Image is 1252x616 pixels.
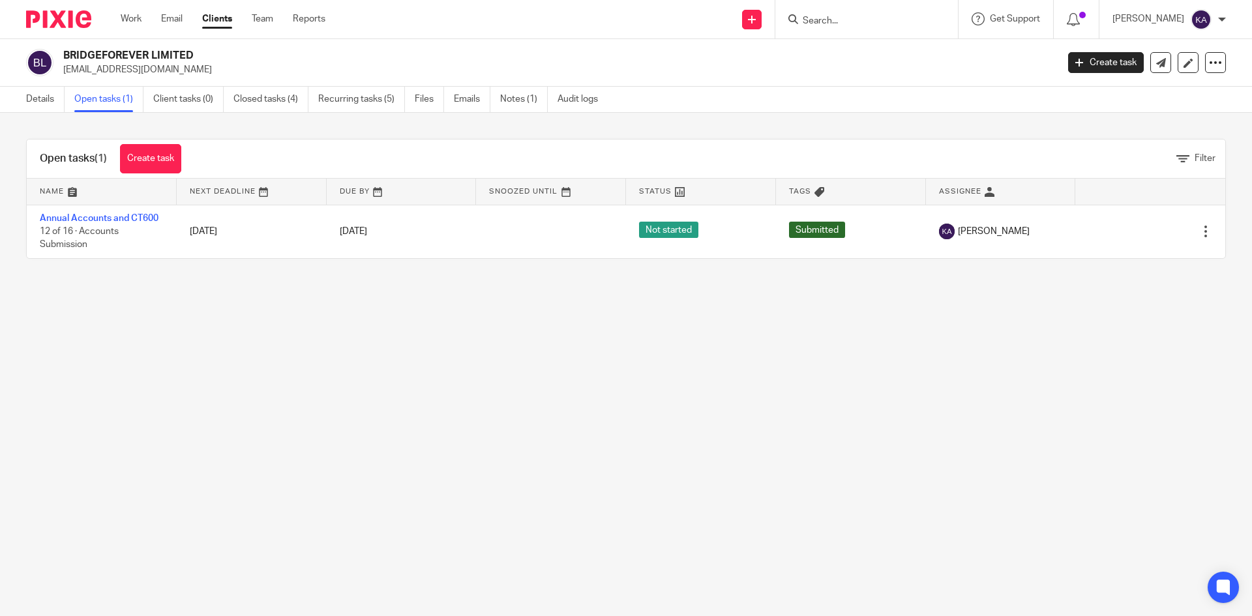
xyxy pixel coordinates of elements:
[95,153,107,164] span: (1)
[252,12,273,25] a: Team
[26,49,53,76] img: svg%3E
[161,12,183,25] a: Email
[74,87,143,112] a: Open tasks (1)
[26,87,65,112] a: Details
[1068,52,1144,73] a: Create task
[177,205,327,258] td: [DATE]
[153,87,224,112] a: Client tasks (0)
[121,12,142,25] a: Work
[1195,154,1215,163] span: Filter
[233,87,308,112] a: Closed tasks (4)
[1112,12,1184,25] p: [PERSON_NAME]
[489,188,558,195] span: Snoozed Until
[63,63,1049,76] p: [EMAIL_ADDRESS][DOMAIN_NAME]
[500,87,548,112] a: Notes (1)
[558,87,608,112] a: Audit logs
[26,10,91,28] img: Pixie
[639,222,698,238] span: Not started
[293,12,325,25] a: Reports
[120,144,181,173] a: Create task
[415,87,444,112] a: Files
[40,214,158,223] a: Annual Accounts and CT600
[454,87,490,112] a: Emails
[63,49,852,63] h2: BRIDGEFOREVER LIMITED
[1191,9,1212,30] img: svg%3E
[318,87,405,112] a: Recurring tasks (5)
[202,12,232,25] a: Clients
[40,227,119,250] span: 12 of 16 · Accounts Submission
[958,225,1030,238] span: [PERSON_NAME]
[939,224,955,239] img: svg%3E
[789,188,811,195] span: Tags
[990,14,1040,23] span: Get Support
[801,16,919,27] input: Search
[40,152,107,166] h1: Open tasks
[639,188,672,195] span: Status
[789,222,845,238] span: Submitted
[340,227,367,236] span: [DATE]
